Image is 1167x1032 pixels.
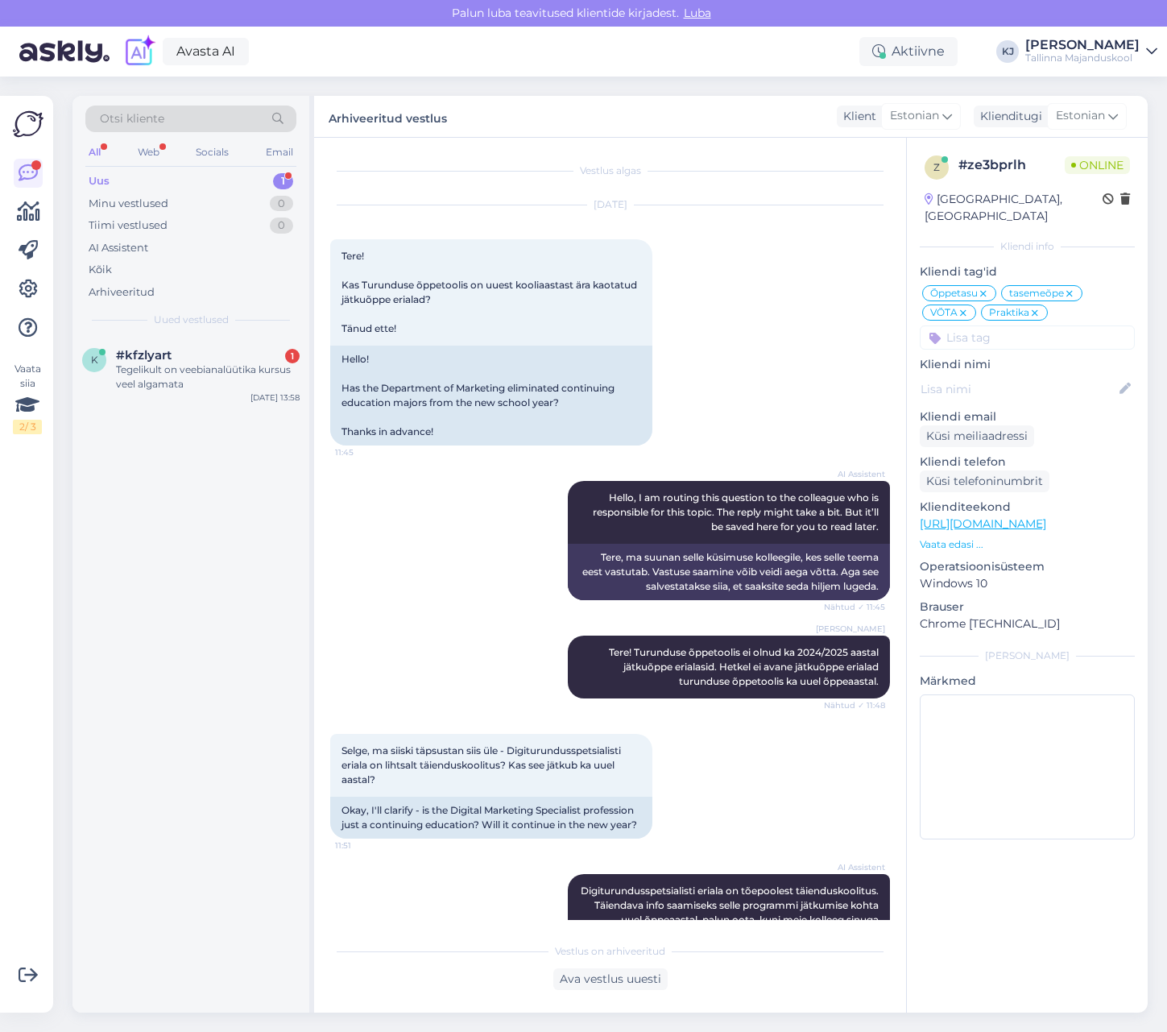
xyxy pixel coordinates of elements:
p: Operatsioonisüsteem [920,558,1135,575]
input: Lisa tag [920,325,1135,350]
p: Brauser [920,599,1135,615]
p: Kliendi telefon [920,454,1135,470]
div: 0 [270,196,293,212]
div: [DATE] 13:58 [250,392,300,404]
span: Otsi kliente [100,110,164,127]
span: Vestlus on arhiveeritud [555,944,665,959]
p: Kliendi nimi [920,356,1135,373]
label: Arhiveeritud vestlus [329,106,447,127]
div: Hello! Has the Department of Marketing eliminated continuing education majors from the new school... [330,346,652,446]
span: AI Assistent [825,468,885,480]
div: [DATE] [330,197,890,212]
span: Uued vestlused [154,313,229,327]
a: [URL][DOMAIN_NAME] [920,516,1046,531]
p: Kliendi email [920,408,1135,425]
p: Klienditeekond [920,499,1135,516]
div: Tegelikult on veebianalüütika kursus veel algamata [116,363,300,392]
span: 11:45 [335,446,395,458]
span: z [933,161,940,173]
div: Uus [89,173,110,189]
p: Chrome [TECHNICAL_ID] [920,615,1135,632]
span: Estonian [1056,107,1105,125]
span: Nähtud ✓ 11:48 [824,699,885,711]
div: [PERSON_NAME] [920,649,1135,663]
div: Tiimi vestlused [89,218,168,234]
div: Minu vestlused [89,196,168,212]
div: # ze3bprlh [958,155,1065,175]
span: Luba [679,6,716,20]
span: #kfzlyart [116,348,172,363]
div: 1 [285,349,300,363]
span: k [91,354,98,366]
div: Vestlus algas [330,164,890,178]
span: Tere! Kas Turunduse õppetoolis on uuest kooliaastast ära kaotatud jätkuõppe erialad? Tänud ette! [341,250,639,334]
span: AI Assistent [825,861,885,873]
span: Digiturundusspetsialisti eriala on tõepoolest täienduskoolitus. Täiendava info saamiseks selle pr... [581,885,881,940]
div: Socials [192,142,232,163]
input: Lisa nimi [921,380,1116,398]
div: Web [134,142,163,163]
div: Küsi meiliaadressi [920,425,1034,447]
div: Aktiivne [859,37,958,66]
a: [PERSON_NAME]Tallinna Majanduskool [1025,39,1157,64]
span: tasemeõpe [1009,288,1064,298]
div: Vaata siia [13,362,42,434]
div: 1 [273,173,293,189]
span: Tere! Turunduse õppetoolis ei olnud ka 2024/2025 aastal jätkuõppe erialasid. Hetkel ei avane jätk... [609,646,881,687]
span: Selge, ma siiski täpsustan siis üle - Digiturundusspetsialisti eriala on lihtsalt täienduskoolitu... [341,744,623,785]
div: All [85,142,104,163]
div: Tere, ma suunan selle küsimuse kolleegile, kes selle teema eest vastutab. Vastuse saamine võib ve... [568,544,890,600]
img: Askly Logo [13,109,43,139]
div: AI Assistent [89,240,148,256]
p: Kliendi tag'id [920,263,1135,280]
span: VÕTA [930,308,958,317]
p: Vaata edasi ... [920,537,1135,552]
div: 2 / 3 [13,420,42,434]
div: Kliendi info [920,239,1135,254]
div: [PERSON_NAME] [1025,39,1140,52]
div: Tallinna Majanduskool [1025,52,1140,64]
div: Arhiveeritud [89,284,155,300]
div: Email [263,142,296,163]
a: Avasta AI [163,38,249,65]
div: Kõik [89,262,112,278]
span: [PERSON_NAME] [816,623,885,635]
div: 0 [270,218,293,234]
span: Nähtud ✓ 11:45 [824,601,885,613]
span: 11:51 [335,839,395,852]
div: Ava vestlus uuesti [553,968,668,990]
span: Estonian [890,107,939,125]
img: explore-ai [122,35,156,68]
span: Õppetasu [930,288,978,298]
span: Hello, I am routing this question to the colleague who is responsible for this topic. The reply m... [593,491,881,533]
span: Online [1065,156,1130,174]
div: Klient [837,108,876,125]
p: Windows 10 [920,575,1135,592]
div: Klienditugi [974,108,1042,125]
div: KJ [996,40,1019,63]
div: Okay, I'll clarify - is the Digital Marketing Specialist profession just a continuing education? ... [330,797,652,839]
div: Küsi telefoninumbrit [920,470,1049,492]
span: Praktika [989,308,1029,317]
p: Märkmed [920,673,1135,690]
div: [GEOGRAPHIC_DATA], [GEOGRAPHIC_DATA] [925,191,1103,225]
